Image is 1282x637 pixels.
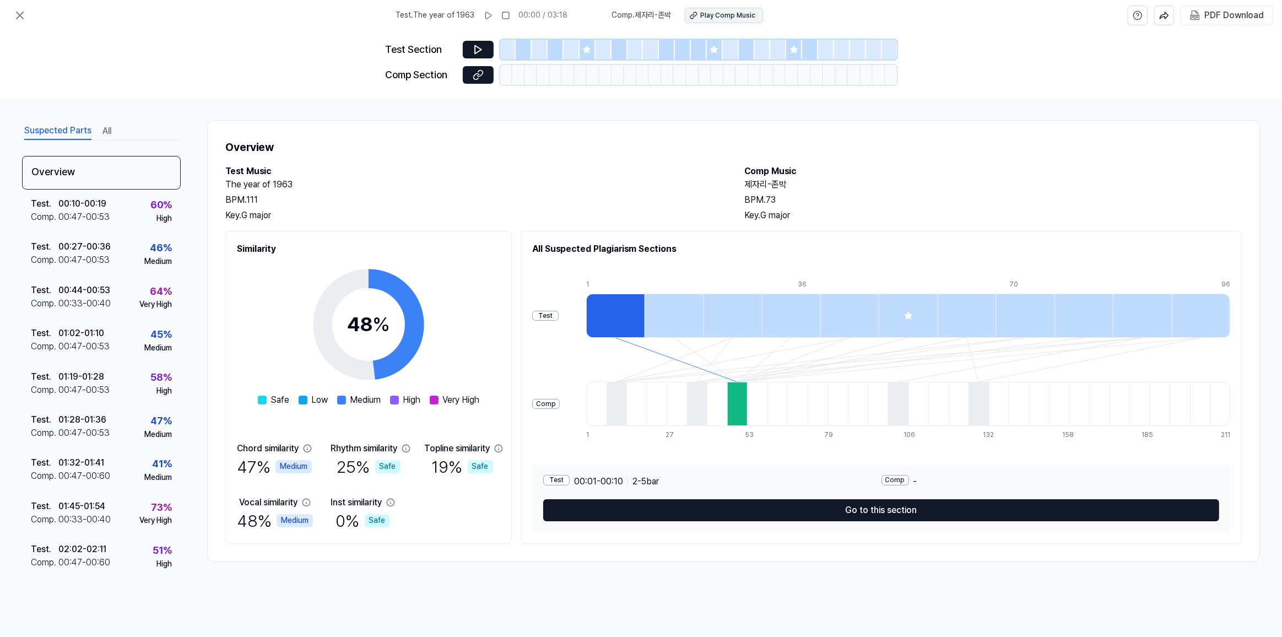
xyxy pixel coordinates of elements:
span: 00:01 - 00:10 [574,475,623,488]
div: Test [532,311,559,321]
div: Test . [31,543,58,556]
button: Go to this section [543,499,1219,521]
div: Comp . [31,340,58,353]
div: 00:47 - 00:60 [58,469,110,483]
div: Test . [31,370,58,384]
div: Comp . [31,469,58,483]
div: Play Comp Music [701,11,756,20]
div: Medium [144,256,172,267]
div: BPM. 73 [745,193,1242,207]
div: 1 [586,430,607,440]
div: Comp . [31,556,58,569]
div: Vocal similarity [239,496,297,509]
span: Medium [350,393,381,407]
svg: help [1133,10,1143,21]
div: 01:28 - 01:36 [58,413,106,427]
div: Safe [365,514,390,527]
span: Test . The year of 1963 [396,10,475,21]
div: Rhythm similarity [331,442,397,455]
span: Low [312,393,328,407]
button: Play Comp Music [685,8,763,23]
div: 132 [983,430,1003,440]
span: High [403,393,421,407]
div: 51 % [153,543,172,559]
div: Comp . [31,297,58,310]
div: Comp . [31,384,58,397]
h1: Overview [225,138,1242,156]
div: 00:33 - 00:40 [58,297,111,310]
div: 58 % [150,370,172,386]
div: Key. G major [225,209,723,222]
div: Test . [31,456,58,469]
div: Test . [31,500,58,513]
h2: Similarity [237,242,500,256]
h2: The year of 1963 [225,178,723,191]
div: 0 % [336,509,390,532]
button: All [102,122,111,140]
div: PDF Download [1204,8,1264,23]
div: Comp [532,399,560,409]
div: 45 % [150,327,172,343]
div: Very High [139,299,172,310]
div: 01:45 - 01:54 [58,500,105,513]
div: High [156,559,172,570]
img: share [1159,10,1169,20]
div: 25 % [337,455,401,478]
div: Comp Section [386,67,456,83]
div: 00:47 - 00:53 [58,253,110,267]
div: 01:02 - 01:10 [58,327,104,340]
button: Suspected Parts [24,122,91,140]
div: Medium [277,514,313,527]
div: Inst similarity [331,496,382,509]
div: Safe [468,460,493,473]
h2: 제자리-존박 [745,178,1242,191]
div: 79 [824,430,845,440]
div: 70 [1010,280,1068,289]
div: 73 % [151,500,172,516]
div: 36 [798,280,856,289]
div: Comp [881,475,909,485]
span: Very High [443,393,480,407]
div: 27 [666,430,686,440]
div: Comp . [31,427,58,440]
div: 00:47 - 00:53 [58,384,110,397]
div: Safe [375,460,401,473]
div: 00:47 - 00:60 [58,556,110,569]
div: Comp . [31,513,58,526]
div: 01:32 - 01:41 [58,456,104,469]
div: Test [543,475,570,485]
div: 211 [1221,430,1230,440]
h2: Test Music [225,165,723,178]
div: 41 % [152,456,172,472]
div: 47 % [237,455,312,478]
div: Test Section [386,42,456,58]
span: 2 - 5 bar [632,475,659,488]
div: Test . [31,327,58,340]
div: 48 % [237,509,313,532]
div: BPM. 111 [225,193,723,207]
div: 00:00 / 03:18 [519,10,568,21]
div: 1 [586,280,645,289]
div: 00:27 - 00:36 [58,240,111,253]
img: PDF Download [1190,10,1200,20]
div: Chord similarity [237,442,299,455]
button: help [1128,6,1148,25]
div: Test . [31,197,58,210]
div: Key. G major [745,209,1242,222]
span: Safe [271,393,290,407]
div: 00:10 - 00:19 [58,197,106,210]
div: Test . [31,413,58,427]
div: Medium [275,460,312,473]
div: 00:44 - 00:53 [58,284,110,297]
div: 64 % [150,284,172,300]
button: PDF Download [1188,6,1266,25]
div: 01:19 - 01:28 [58,370,104,384]
div: 00:47 - 00:53 [58,340,110,353]
div: 00:47 - 00:53 [58,210,110,224]
div: 60 % [150,197,172,213]
div: Topline similarity [424,442,490,455]
h2: Comp Music [745,165,1242,178]
div: Overview [22,156,181,190]
div: 02:02 - 02:11 [58,543,106,556]
div: 53 [745,430,765,440]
